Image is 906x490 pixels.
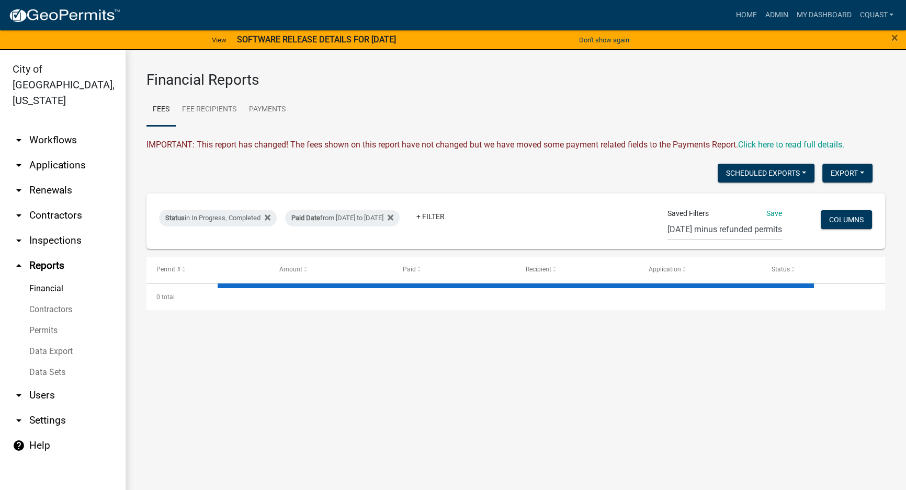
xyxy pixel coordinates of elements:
[761,5,792,25] a: Admin
[13,439,25,452] i: help
[766,209,782,218] a: Save
[718,164,814,183] button: Scheduled Exports
[13,159,25,172] i: arrow_drop_down
[146,93,176,127] a: Fees
[156,266,180,273] span: Permit #
[208,31,231,49] a: View
[269,257,392,282] datatable-header-cell: Amount
[237,35,396,44] strong: SOFTWARE RELEASE DETAILS FOR [DATE]
[738,140,844,150] a: Click here to read full details.
[772,266,790,273] span: Status
[146,284,885,310] div: 0 total
[176,93,243,127] a: Fee Recipients
[515,257,638,282] datatable-header-cell: Recipient
[639,257,762,282] datatable-header-cell: Application
[403,266,416,273] span: Paid
[13,134,25,146] i: arrow_drop_down
[285,210,400,226] div: from [DATE] to [DATE]
[667,208,709,219] span: Saved Filters
[13,184,25,197] i: arrow_drop_down
[731,5,761,25] a: Home
[526,266,551,273] span: Recipient
[822,164,873,183] button: Export
[575,31,633,49] button: Don't show again
[891,31,898,44] button: Close
[13,209,25,222] i: arrow_drop_down
[408,207,453,226] a: + Filter
[13,259,25,272] i: arrow_drop_up
[165,214,185,222] span: Status
[855,5,898,25] a: cquast
[13,389,25,402] i: arrow_drop_down
[146,71,885,89] h3: Financial Reports
[649,266,681,273] span: Application
[821,210,872,229] button: Columns
[146,139,885,151] div: IMPORTANT: This report has changed! The fees shown on this report have not changed but we have mo...
[392,257,515,282] datatable-header-cell: Paid
[146,257,269,282] datatable-header-cell: Permit #
[159,210,277,226] div: in In Progress, Completed
[738,140,844,150] wm-modal-confirm: Upcoming Changes to Daily Fees Report
[13,414,25,427] i: arrow_drop_down
[13,234,25,247] i: arrow_drop_down
[891,30,898,45] span: ×
[762,257,885,282] datatable-header-cell: Status
[279,266,302,273] span: Amount
[243,93,292,127] a: Payments
[291,214,320,222] span: Paid Date
[792,5,855,25] a: My Dashboard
